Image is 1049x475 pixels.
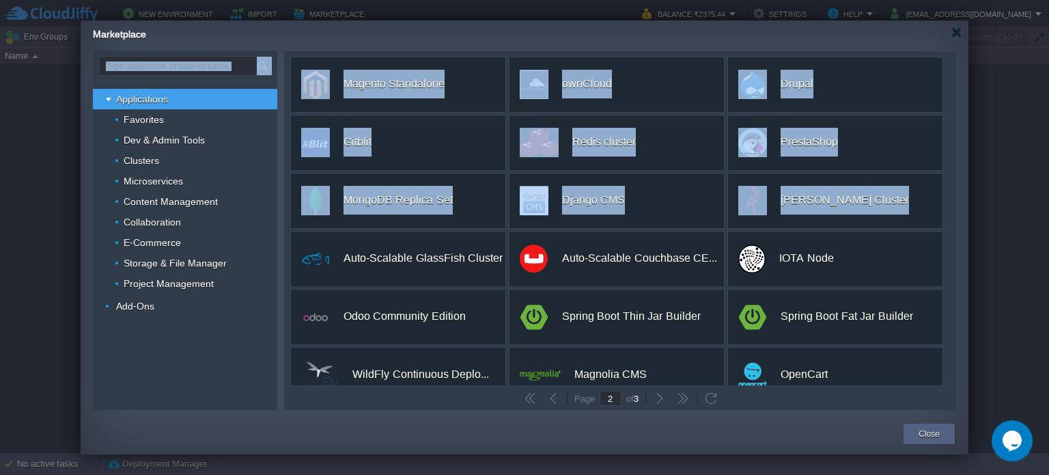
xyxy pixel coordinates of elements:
img: Drupal.png [738,70,767,99]
img: odoo-logo.png [301,303,330,331]
img: minio-logo-70x70.png [738,187,767,215]
div: Gitblit [344,128,372,157]
img: glassfish-logo.png [301,245,330,273]
img: magento.png [301,70,330,99]
div: of [621,393,643,404]
span: 3 [634,394,639,404]
div: OpenCart [781,360,828,389]
img: spring-boot-logo.png [520,303,548,331]
div: Redis cluster [572,128,636,157]
button: Close [919,427,940,441]
a: Applications [115,93,170,105]
img: cms_icon.png [520,187,548,215]
div: Magento Standalone [344,70,445,98]
iframe: chat widget [992,420,1035,461]
div: Page [570,394,600,403]
a: Content Management [122,195,220,208]
div: Django CMS [562,186,625,215]
a: Microservices [122,175,185,187]
div: Drupal [781,70,813,98]
div: Odoo Community Edition [344,302,466,331]
span: Marketplace [93,29,146,40]
div: Auto-Scalable Couchbase CE Cluster [562,244,717,273]
img: wildfly-logo-70px.png [301,361,339,390]
div: Magnolia CMS [574,360,647,389]
div: WildFly Continuous Deployment [352,360,489,389]
img: presta.svg [738,128,767,157]
div: Auto-Scalable GlassFish Cluster [344,244,503,273]
a: E-Commerce [122,236,183,249]
a: Project Management [122,277,216,290]
a: Storage & File Manager [122,257,229,269]
img: public.php [301,128,330,157]
img: opencart.png [738,361,767,390]
div: ownCloud [562,70,612,98]
div: IOTA Node [779,244,833,273]
a: Clusters [122,154,161,167]
div: [PERSON_NAME] Cluster [781,186,909,215]
div: Spring Boot Fat Jar Builder [781,302,913,331]
div: MongoDB Replica Set [344,186,453,215]
img: iota-logo-black.png [738,245,766,273]
img: view.png [520,370,561,381]
a: Collaboration [122,216,183,228]
a: Add-Ons [115,300,156,312]
img: couchbase-logo.png [520,245,548,273]
a: Dev & Admin Tools [122,134,207,146]
img: mongodb-70x70.png [301,187,330,215]
div: PrestaShop [781,128,838,157]
a: Favorites [122,113,166,126]
img: redis-cluster.png [520,128,559,157]
div: Spring Boot Thin Jar Builder [562,302,701,331]
img: ownCloud.png [520,70,548,99]
img: spring-boot-logo.png [738,303,767,331]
